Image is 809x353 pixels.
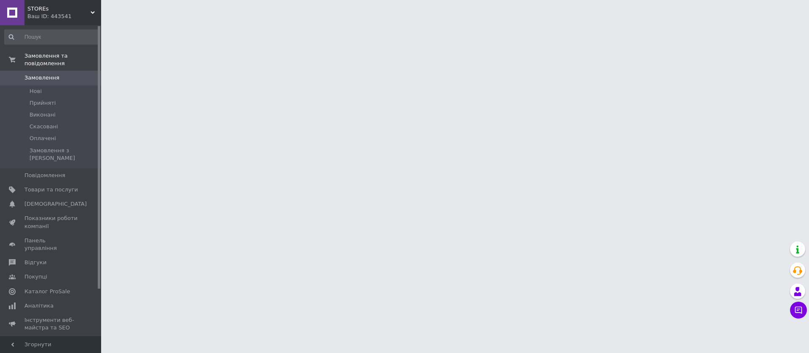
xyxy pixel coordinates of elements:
div: Ваш ID: 443541 [27,13,101,20]
span: Інструменти веб-майстра та SEO [24,316,78,332]
span: Панель управління [24,237,78,252]
span: Оплачені [29,135,56,142]
span: Повідомлення [24,172,65,179]
button: Чат з покупцем [790,302,807,318]
span: Виконані [29,111,56,119]
span: [DEMOGRAPHIC_DATA] [24,200,87,208]
span: Товари та послуги [24,186,78,194]
span: Каталог ProSale [24,288,70,295]
span: Замовлення з [PERSON_NAME] [29,147,99,162]
input: Пошук [4,29,99,45]
span: Скасовані [29,123,58,130]
span: Покупці [24,273,47,281]
span: STOREs [27,5,91,13]
span: Прийняті [29,99,56,107]
span: Замовлення [24,74,59,82]
span: Відгуки [24,259,46,266]
span: Показники роботи компанії [24,215,78,230]
span: Замовлення та повідомлення [24,52,101,67]
span: Аналітика [24,302,54,310]
span: Нові [29,88,42,95]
